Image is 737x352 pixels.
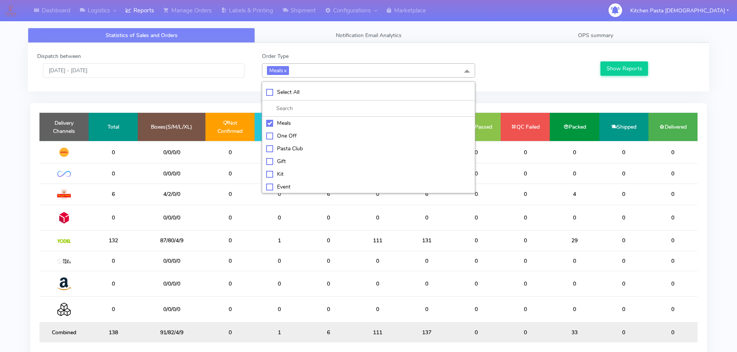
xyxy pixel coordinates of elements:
td: 0 [501,184,550,205]
td: 0 [451,231,501,251]
div: Kit [266,170,471,178]
td: 0 [451,251,501,271]
button: Show Reports [600,61,648,76]
td: 0 [648,141,698,163]
div: Select All [266,88,471,96]
td: 0 [205,297,255,322]
td: 1 [255,322,304,342]
td: 0 [501,271,550,296]
td: 0 [353,184,402,205]
td: 0 [451,205,501,230]
td: 0 [501,141,550,163]
td: 0 [648,163,698,184]
td: 0 [255,163,304,184]
td: 0 [402,251,451,271]
ul: Tabs [28,28,709,43]
td: 0 [205,141,255,163]
td: 0 [255,297,304,322]
td: 0 [501,251,550,271]
td: 0 [648,271,698,296]
a: x [283,66,287,74]
td: 0 [205,231,255,251]
td: 0 [402,271,451,296]
td: 0 [451,184,501,205]
td: Not Confirmed [205,113,255,141]
td: Confirmed [255,113,304,141]
td: 91/82/4/9 [138,322,205,342]
td: 111 [353,231,402,251]
td: 0/0/0/0 [138,297,205,322]
td: 0 [451,163,501,184]
td: 0 [353,271,402,296]
td: 1 [255,231,304,251]
td: 0 [648,231,698,251]
td: 0 [304,251,353,271]
span: Statistics of Sales and Orders [106,32,178,39]
td: 6 [304,322,353,342]
td: 4/2/0/0 [138,184,205,205]
td: 0 [255,141,304,163]
td: 0 [205,205,255,230]
td: 0 [648,297,698,322]
td: 0 [304,205,353,230]
div: Pasta Club [266,145,471,153]
img: OnFleet [57,171,71,177]
td: Total [89,113,138,141]
td: 0 [89,205,138,230]
td: 0 [501,231,550,251]
td: 0 [353,205,402,230]
td: QC Failed [501,113,550,141]
img: Amazon [57,277,71,291]
td: 0 [451,322,501,342]
td: 0 [255,271,304,296]
img: MaxOptra [57,259,71,264]
td: 6 [304,184,353,205]
td: 0 [550,271,599,296]
td: 0 [550,141,599,163]
td: 0 [648,322,698,342]
td: 0 [648,205,698,230]
td: 0 [599,184,648,205]
td: 0/0/0/0 [138,141,205,163]
td: 0 [599,163,648,184]
td: 0/0/0/0 [138,251,205,271]
td: 0 [550,251,599,271]
td: 0 [255,184,304,205]
img: DHL [57,147,71,157]
td: 4 [550,184,599,205]
td: 138 [89,322,138,342]
td: 0/0/0/0 [138,205,205,230]
td: 132 [89,231,138,251]
td: 111 [353,322,402,342]
td: 0 [89,271,138,296]
td: 0 [304,297,353,322]
td: 0 [255,251,304,271]
td: 0 [648,184,698,205]
td: Shipped [599,113,648,141]
td: 0 [501,163,550,184]
td: 0 [501,205,550,230]
td: 0 [304,231,353,251]
td: 0 [89,297,138,322]
td: 0 [89,163,138,184]
td: 131 [402,231,451,251]
td: 0 [205,322,255,342]
td: 0 [648,251,698,271]
div: One Off [266,132,471,140]
img: Royal Mail [57,190,71,199]
td: 0 [599,205,648,230]
button: Kitchen Pasta [DEMOGRAPHIC_DATA] [624,3,735,19]
td: 6 [402,184,451,205]
span: Notification Email Analytics [336,32,402,39]
td: 0 [599,322,648,342]
td: Boxes(S/M/L/XL) [138,113,205,141]
td: Delivered [648,113,698,141]
td: 0 [550,205,599,230]
td: 137 [402,322,451,342]
td: 0 [599,141,648,163]
td: 0 [89,251,138,271]
td: 0 [501,322,550,342]
td: 0 [599,297,648,322]
td: 0 [451,141,501,163]
td: 0 [353,297,402,322]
